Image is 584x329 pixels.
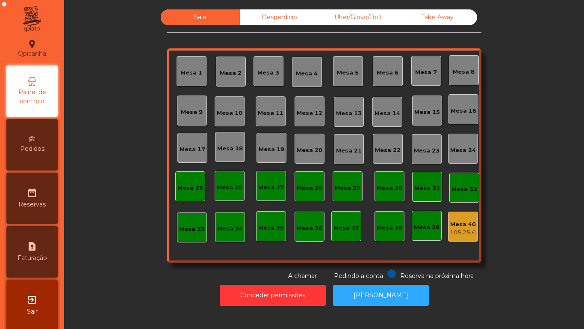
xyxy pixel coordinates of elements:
div: Mesa 16 [451,107,476,115]
div: Mesa 26 [217,183,242,192]
div: Mesa 25 [177,184,203,192]
div: Mesa 19 [259,145,284,154]
div: Mesa 1 [180,69,202,77]
div: Mesa 36 [297,224,322,233]
span: Sair [27,307,38,316]
div: Mesa 15 [414,108,440,117]
div: Mesa 5 [337,69,359,77]
div: Mesa 12 [297,109,322,117]
i: date_range [27,188,37,198]
div: Mesa 27 [258,183,284,192]
div: Mesa 11 [258,109,283,117]
div: Mesa 30 [377,184,402,192]
span: Reservas [18,200,46,209]
div: Mesa 6 [377,69,398,77]
div: Mesa 33 [179,225,205,233]
div: Sala [161,9,240,25]
button: [PERSON_NAME] [333,285,429,306]
span: Pedidos [20,144,44,153]
div: Mesa 10 [217,109,242,117]
span: Reserva na próxima hora [400,272,474,280]
div: 105.25 € [450,228,476,237]
div: Mesa 9 [181,108,203,117]
i: exit_to_app [27,295,37,305]
div: Mesa 22 [375,146,401,155]
div: Desperdicio [240,9,319,25]
i: request_page [27,241,37,251]
div: Mesa 39 [414,223,439,232]
div: Mesa 21 [336,147,362,155]
div: Mesa 24 [450,146,476,155]
div: Mesa 8 [453,68,475,76]
div: Mesa 23 [414,147,439,155]
div: Mesa 40 [450,220,476,229]
div: Mesa 34 [217,224,243,233]
div: Mesa 14 [375,109,400,118]
img: qpiato [21,4,42,34]
div: Mesa 17 [180,145,205,154]
div: Mesa 7 [415,68,437,77]
span: Pedindo a conta [334,272,383,280]
div: Mesa 31 [414,184,440,193]
span: Painel de controlo [9,88,56,106]
div: Take Away [398,9,477,25]
div: Qpicanha [18,38,46,59]
div: Mesa 38 [377,224,402,232]
div: Uber/Glovo/Bolt [319,9,398,25]
div: Mesa 4 [296,69,318,78]
div: Mesa 28 [297,184,322,192]
div: Mesa 13 [336,109,362,118]
div: Mesa 37 [333,224,359,232]
div: Mesa 29 [335,184,360,192]
div: Mesa 3 [257,69,279,77]
i: location_on [27,39,37,49]
div: Mesa 35 [258,224,284,232]
span: A chamar [288,272,317,280]
button: Conceder permissões [220,285,326,306]
span: Faturação [18,254,47,263]
div: Mesa 20 [297,146,322,155]
div: Mesa 2 [220,69,242,78]
div: Mesa 18 [217,144,243,153]
div: Mesa 32 [451,185,477,194]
